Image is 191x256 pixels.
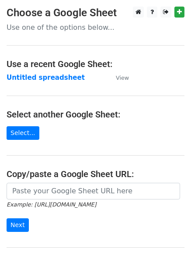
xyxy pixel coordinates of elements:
[116,75,129,81] small: View
[7,201,96,208] small: Example: [URL][DOMAIN_NAME]
[7,109,184,120] h4: Select another Google Sheet:
[7,59,184,69] h4: Use a recent Google Sheet:
[7,74,85,82] a: Untitled spreadsheet
[7,23,184,32] p: Use one of the options below...
[7,218,29,232] input: Next
[7,183,180,199] input: Paste your Google Sheet URL here
[7,126,39,140] a: Select...
[107,74,129,82] a: View
[7,7,184,19] h3: Choose a Google Sheet
[7,169,184,179] h4: Copy/paste a Google Sheet URL:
